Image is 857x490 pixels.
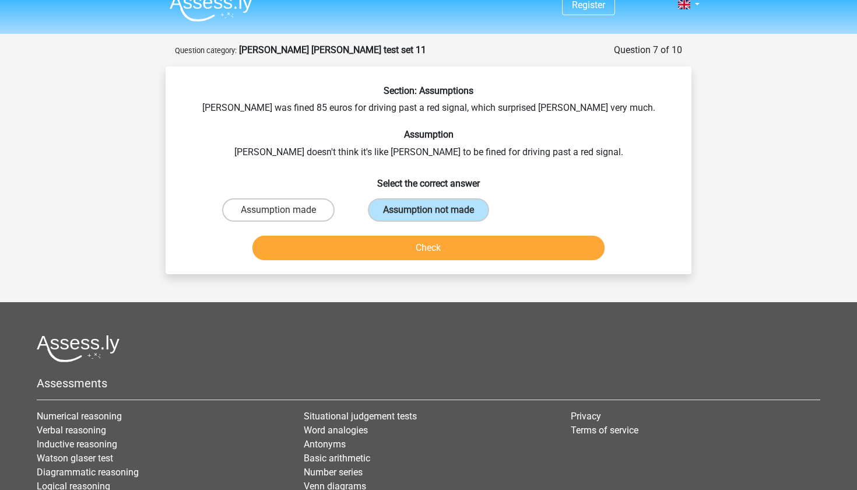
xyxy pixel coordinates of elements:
a: Diagrammatic reasoning [37,467,139,478]
div: [PERSON_NAME] was fined 85 euros for driving past a red signal, which surprised [PERSON_NAME] ver... [170,85,687,265]
a: Word analogies [304,425,368,436]
h6: Assumption [184,129,673,140]
a: Verbal reasoning [37,425,106,436]
a: Inductive reasoning [37,439,117,450]
a: Number series [304,467,363,478]
label: Assumption not made [368,198,489,222]
h5: Assessments [37,376,820,390]
a: Watson glaser test [37,453,113,464]
h6: Select the correct answer [184,169,673,189]
div: Question 7 of 10 [614,43,682,57]
label: Assumption made [222,198,335,222]
a: Terms of service [571,425,638,436]
small: Question category: [175,46,237,55]
img: Assessly logo [37,335,120,362]
a: Situational judgement tests [304,411,417,422]
button: Check [252,236,605,260]
strong: [PERSON_NAME] [PERSON_NAME] test set 11 [239,44,426,55]
h6: Section: Assumptions [184,85,673,96]
a: Antonyms [304,439,346,450]
a: Privacy [571,411,601,422]
a: Basic arithmetic [304,453,370,464]
a: Numerical reasoning [37,411,122,422]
